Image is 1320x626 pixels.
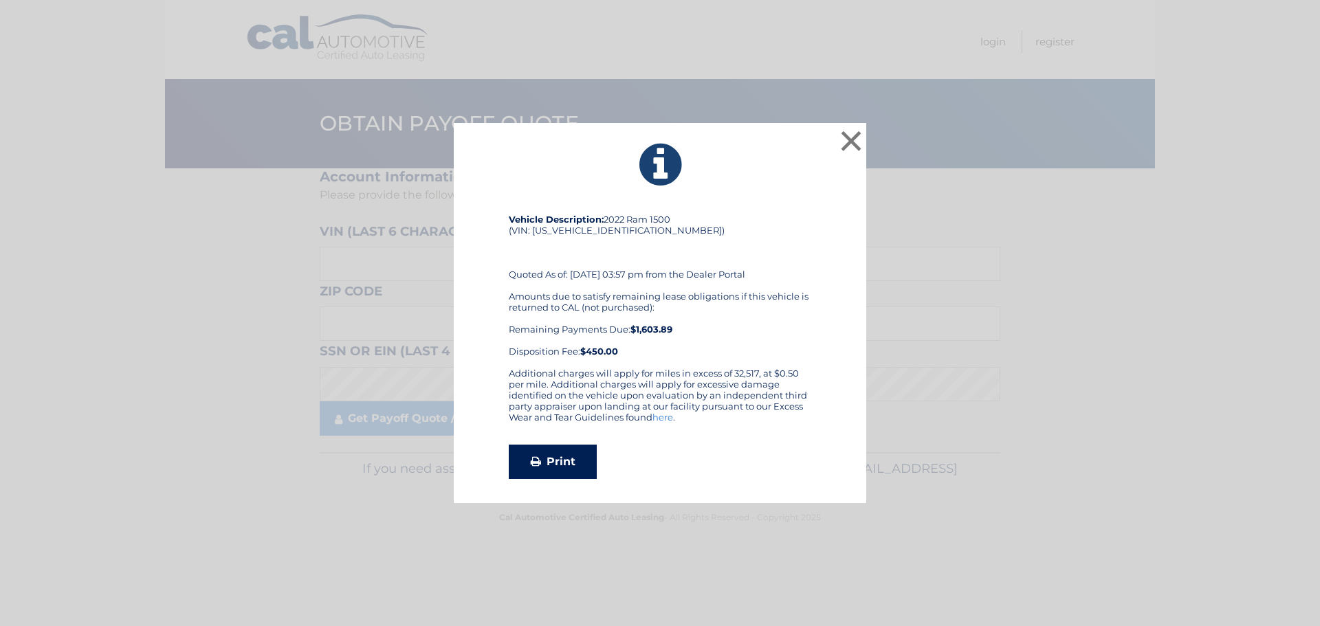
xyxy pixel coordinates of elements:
[652,412,673,423] a: here
[509,445,597,479] a: Print
[509,291,811,357] div: Amounts due to satisfy remaining lease obligations if this vehicle is returned to CAL (not purcha...
[580,346,618,357] strong: $450.00
[509,214,811,368] div: 2022 Ram 1500 (VIN: [US_VEHICLE_IDENTIFICATION_NUMBER]) Quoted As of: [DATE] 03:57 pm from the De...
[509,368,811,434] div: Additional charges will apply for miles in excess of 32,517, at $0.50 per mile. Additional charge...
[509,214,604,225] strong: Vehicle Description:
[837,127,865,155] button: ×
[630,324,672,335] b: $1,603.89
